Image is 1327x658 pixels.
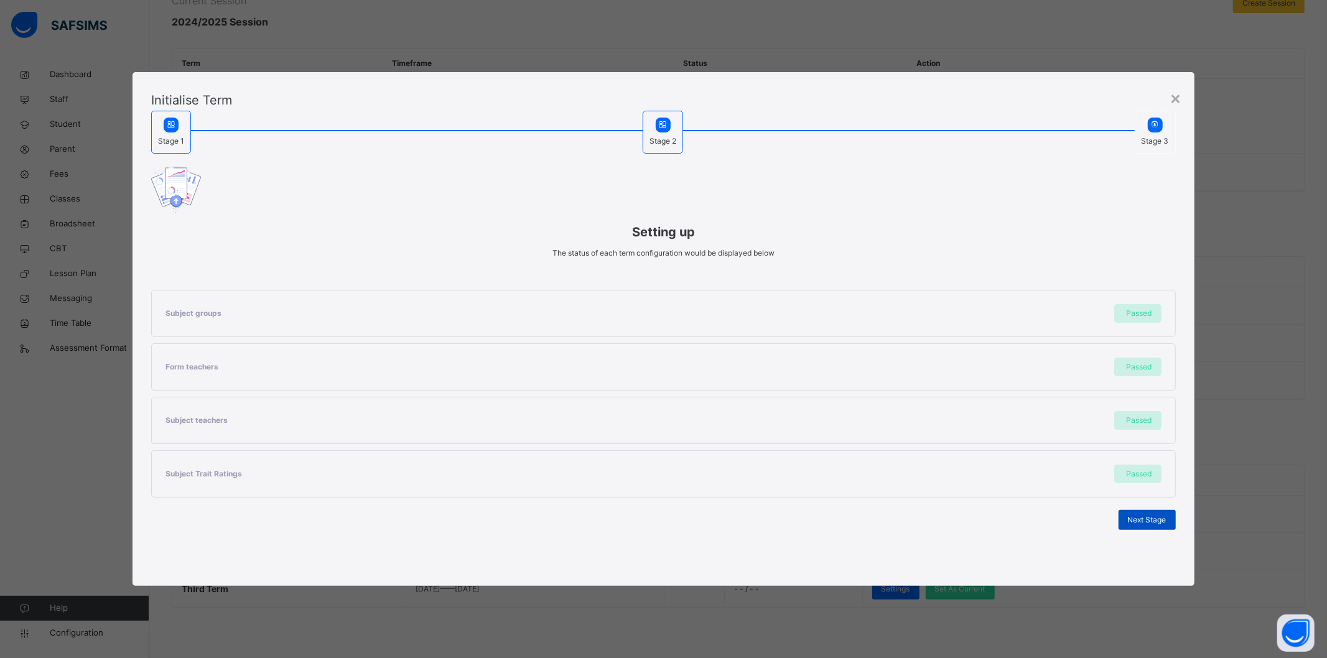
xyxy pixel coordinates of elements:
span: Passed [1127,361,1152,373]
span: Stage 3 [1142,136,1169,147]
span: Subject groups [165,308,221,318]
img: document upload image [151,166,201,216]
span: Stage 2 [650,136,676,147]
span: Stage 1 [158,136,184,147]
span: Subject teachers [165,415,228,425]
span: Passed [1127,468,1152,480]
div: × [1170,85,1182,111]
span: The status of each term configuration would be displayed below [552,248,775,257]
span: Subject Trait Ratings [165,469,242,478]
span: Initialise Term [151,93,232,108]
button: Open asap [1277,614,1315,652]
span: Next Stage [1128,514,1166,526]
span: Setting up [151,223,1175,241]
span: Form teachers [165,362,218,371]
span: Passed [1127,308,1152,319]
span: Passed [1127,415,1152,426]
